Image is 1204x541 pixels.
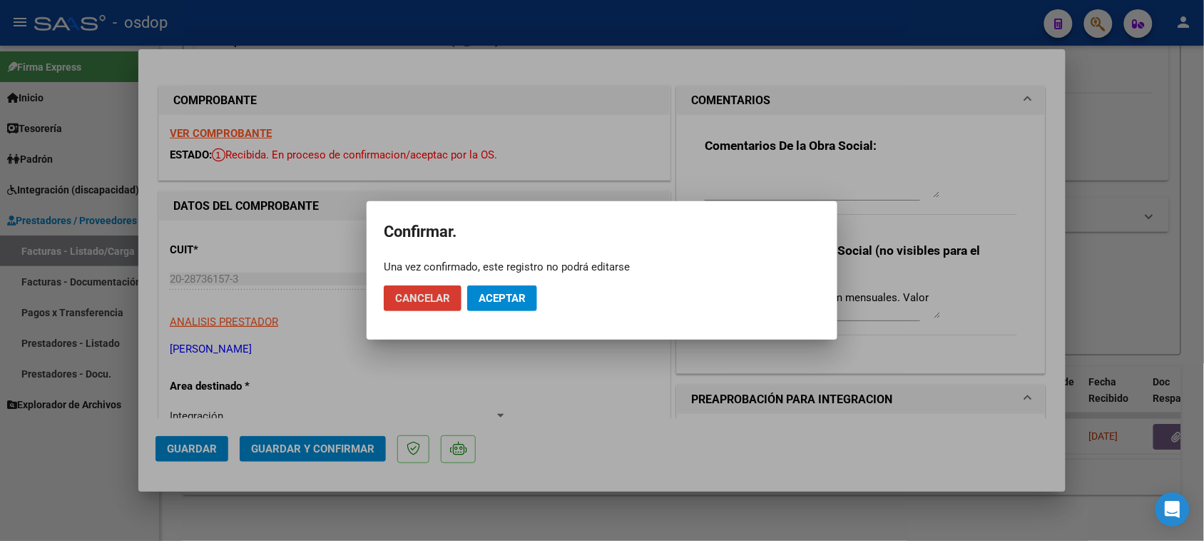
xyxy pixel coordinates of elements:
div: Una vez confirmado, este registro no podrá editarse [384,260,820,274]
h2: Confirmar. [384,218,820,246]
span: Aceptar [479,292,526,305]
button: Cancelar [384,285,461,311]
button: Aceptar [467,285,537,311]
span: Cancelar [395,292,450,305]
div: Open Intercom Messenger [1155,492,1190,527]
